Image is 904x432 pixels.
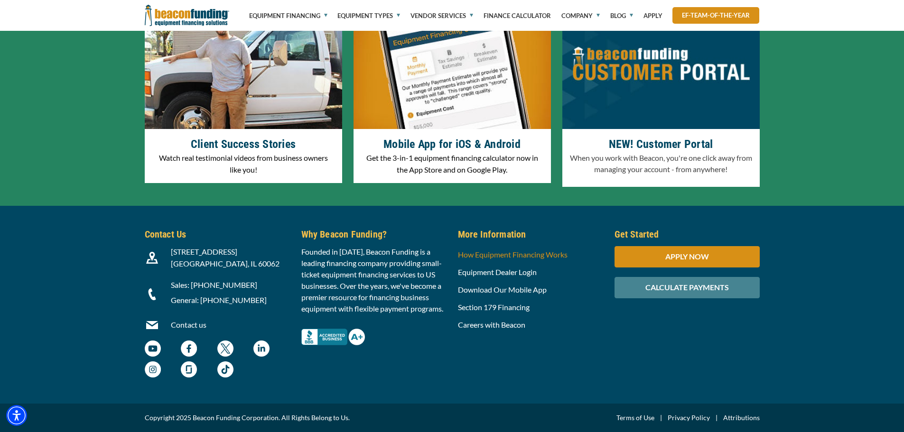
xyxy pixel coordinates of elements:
a: CALCULATE PAYMENTS [615,283,760,292]
h5: Get Started [615,227,760,241]
p: When you work with Beacon, you're one click away from managing your account - from anywhere! [569,152,753,175]
h5: More Information [458,227,603,241]
a: Terms of Use [616,412,654,423]
a: Attributions [723,412,760,423]
p: General: [PHONE_NUMBER] [171,294,290,306]
img: Beacon Funding Facebook [181,340,197,357]
img: Beacon Funding TikTok [217,361,233,377]
span: | [710,412,723,423]
div: Accessibility Menu [6,405,27,426]
img: Beacon Funding Instagram [145,361,161,377]
a: Beacon Funding Glassdoor - open in a new tab [181,366,197,375]
p: Founded in [DATE], Beacon Funding is a leading financing company providing small-ticket equipment... [301,246,447,314]
a: Contact us [171,320,206,329]
span: [STREET_ADDRESS] [GEOGRAPHIC_DATA], IL 60062 [171,247,280,268]
a: How Equipment Financing Works [458,250,568,259]
img: Beacon Funding twitter [217,340,233,357]
a: Beacon Funding Instagram - open in a new tab [145,366,161,375]
img: customer portal [562,6,760,129]
a: Beacon Funding Facebook - open in a new tab [181,345,197,354]
a: Beacon Funding YouTube Channel - open in a new tab [145,345,161,354]
a: ef-team-of-the-year [672,7,759,24]
h5: Contact Us [145,227,290,241]
div: APPLY NOW [615,246,760,267]
img: Beacon Funding Phone [146,288,158,300]
img: Better Business Bureau Complaint Free A+ Rating [301,329,365,345]
img: Beacon Funding Glassdoor [181,361,197,377]
span: Get the 3-in-1 equipment financing calculator now in the App Store and on Google Play. [366,153,538,174]
h4: NEW! Customer Portal [569,136,753,152]
img: Video of customer who is a tow truck driver in front of his tow truck smiling [145,6,342,129]
img: Beacon Funding location [146,252,158,264]
a: Download Our Mobile App [458,285,547,294]
h5: Why Beacon Funding? [301,227,447,241]
img: Instant Estimates Online Calculator Phone [354,6,551,129]
a: Section 179 Financing [458,303,530,312]
img: Beacon Funding LinkedIn [253,340,270,357]
img: Beacon Funding YouTube Channel [145,340,161,357]
a: Equipment Dealer Login [458,267,537,276]
a: Beacon Funding twitter - open in a new tab [217,345,233,354]
a: Beacon Funding TikTok - open in a new tab [217,366,233,375]
a: Better Business Bureau Complaint Free A+ Rating - open in a new tab [301,326,365,335]
img: Beacon Funding Email Contact Icon [146,319,158,331]
a: Careers with Beacon [458,320,525,329]
div: CALCULATE PAYMENTS [615,277,760,298]
a: Beacon Funding LinkedIn - open in a new tab [253,345,270,354]
h4: Mobile App for iOS & Android [361,136,544,152]
p: Sales: [PHONE_NUMBER] [171,279,290,291]
h4: Client Success Stories [152,136,335,152]
span: | [654,412,668,423]
span: Copyright 2025 Beacon Funding Corporation. All Rights Belong to Us. [145,412,350,423]
a: Privacy Policy [668,412,710,423]
span: Watch real testimonial videos from business owners like you! [159,153,328,174]
a: APPLY NOW [615,252,760,261]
